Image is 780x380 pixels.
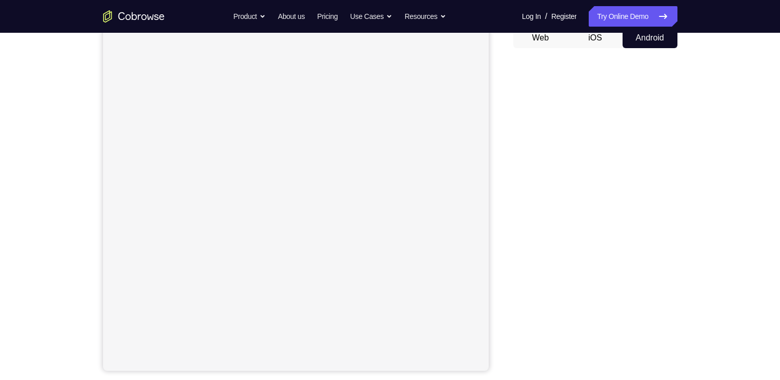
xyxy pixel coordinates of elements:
[350,6,392,27] button: Use Cases
[233,6,266,27] button: Product
[405,6,446,27] button: Resources
[278,6,305,27] a: About us
[545,10,547,23] span: /
[317,6,337,27] a: Pricing
[568,28,623,48] button: iOS
[522,6,541,27] a: Log In
[551,6,576,27] a: Register
[623,28,677,48] button: Android
[589,6,677,27] a: Try Online Demo
[103,10,165,23] a: Go to the home page
[513,28,568,48] button: Web
[103,28,489,371] iframe: Agent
